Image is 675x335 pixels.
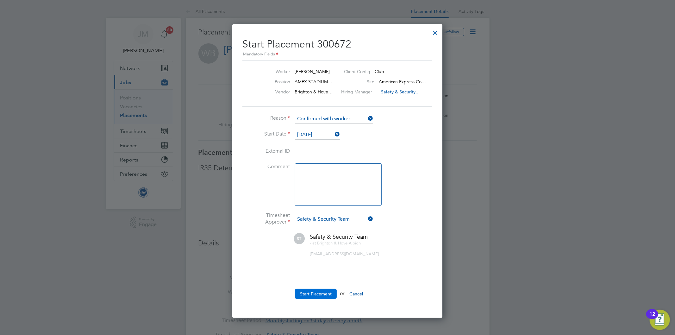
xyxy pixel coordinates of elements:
[295,89,333,95] span: Brighton & Hove…
[255,69,290,74] label: Worker
[294,233,305,244] span: ST
[242,115,290,122] label: Reason
[310,251,379,256] span: [EMAIL_ADDRESS][DOMAIN_NAME]
[242,212,290,225] label: Timesheet Approver
[295,69,330,74] span: [PERSON_NAME]
[379,79,426,85] span: American Express Co…
[242,148,290,155] label: External ID
[295,289,337,299] button: Start Placement
[295,215,373,224] input: Search for...
[341,89,377,95] label: Hiring Manager
[349,79,374,85] label: Site
[255,79,290,85] label: Position
[650,310,670,330] button: Open Resource Center, 12 new notifications
[310,240,316,246] span: - at
[344,289,368,299] button: Cancel
[310,233,368,240] span: Safety & Security Team
[295,79,332,85] span: AMEX STADIUM…
[295,114,373,124] input: Select one
[242,33,432,58] h2: Start Placement 300672
[242,131,290,137] label: Start Date
[649,314,655,322] div: 12
[242,163,290,170] label: Comment
[295,130,340,140] input: Select one
[381,89,420,95] span: Safety & Security…
[242,289,432,305] li: or
[242,51,432,58] div: Mandatory Fields
[375,69,384,74] span: Club
[255,89,290,95] label: Vendor
[344,69,370,74] label: Client Config
[317,240,361,246] span: Brighton & Hove Albion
